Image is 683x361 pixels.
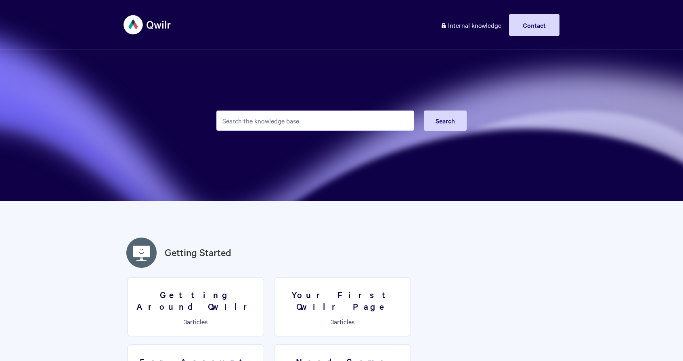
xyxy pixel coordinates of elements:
button: Search [424,111,467,131]
span: 3 [331,317,334,326]
h3: Getting Around Qwilr [132,289,259,312]
a: Getting Started [165,245,231,260]
p: articles [132,318,259,325]
a: Getting Around Qwilr 3articles [127,278,264,336]
a: Your First Qwilr Page 3articles [274,278,411,336]
p: articles [279,318,406,325]
img: Qwilr Help Center [124,10,172,40]
input: Search the knowledge base [216,111,414,131]
a: Contact [509,14,559,36]
span: Search [436,116,455,125]
h3: Your First Qwilr Page [279,289,406,312]
a: Internal knowledge [434,14,507,36]
span: 3 [184,317,187,326]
